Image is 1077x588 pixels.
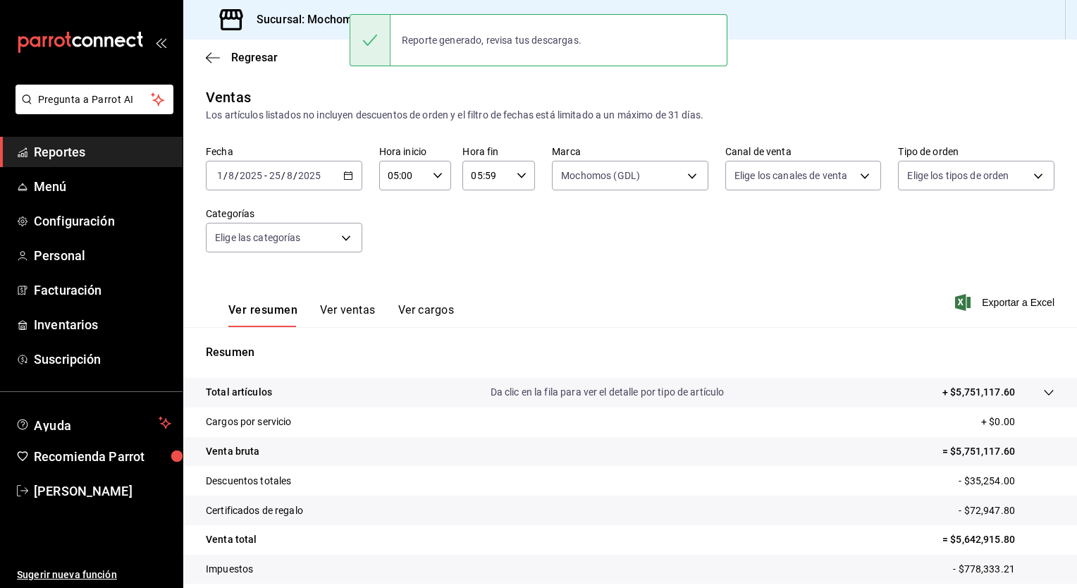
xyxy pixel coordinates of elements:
div: Los artículos listados no incluyen descuentos de orden y el filtro de fechas está limitado a un m... [206,108,1054,123]
input: ---- [297,170,321,181]
p: - $35,254.00 [959,474,1054,489]
button: Pregunta a Parrot AI [16,85,173,114]
div: Pestañas de navegación [228,303,454,327]
h3: Sucursal: Mochomos (GDL) [245,11,398,28]
label: Fecha [206,147,362,157]
font: Personal [34,248,85,263]
font: Reportes [34,145,85,159]
span: Elige los canales de venta [734,169,847,183]
p: Certificados de regalo [206,503,303,518]
p: + $5,751,117.60 [942,385,1015,400]
font: Sugerir nueva función [17,569,117,580]
font: Ver resumen [228,303,297,317]
p: Venta bruta [206,444,259,459]
span: - [264,170,267,181]
button: open_drawer_menu [155,37,166,48]
p: Impuestos [206,562,253,577]
p: Cargos por servicio [206,415,292,429]
span: Regresar [231,51,278,64]
input: -- [286,170,293,181]
span: / [281,170,285,181]
span: Ayuda [34,415,153,431]
p: + $0.00 [981,415,1054,429]
span: / [223,170,228,181]
span: Elige las categorías [215,231,301,245]
p: = $5,751,117.60 [942,444,1054,459]
button: Ver cargos [398,303,455,327]
p: Total artículos [206,385,272,400]
p: Resumen [206,344,1054,361]
p: = $5,642,915.80 [942,532,1054,547]
input: ---- [239,170,263,181]
span: / [293,170,297,181]
span: Pregunta a Parrot AI [38,92,152,107]
font: Inventarios [34,317,98,332]
button: Ver ventas [320,303,376,327]
label: Hora inicio [379,147,452,157]
label: Canal de venta [725,147,882,157]
p: - $72,947.80 [959,503,1054,518]
label: Tipo de orden [898,147,1054,157]
span: Mochomos (GDL) [561,169,640,183]
a: Pregunta a Parrot AI [10,102,173,117]
font: Configuración [34,214,115,228]
input: -- [216,170,223,181]
label: Categorías [206,209,362,219]
div: Reporte generado, revisa tus descargas. [390,25,593,56]
p: Venta total [206,532,257,547]
input: -- [228,170,235,181]
span: Elige los tipos de orden [907,169,1009,183]
button: Regresar [206,51,278,64]
font: Facturación [34,283,101,298]
label: Hora fin [462,147,535,157]
font: Menú [34,179,67,194]
input: -- [269,170,281,181]
button: Exportar a Excel [958,294,1054,311]
label: Marca [552,147,708,157]
p: Da clic en la fila para ver el detalle por tipo de artículo [491,385,725,400]
p: Descuentos totales [206,474,291,489]
font: Suscripción [34,352,101,367]
font: Recomienda Parrot [34,449,144,464]
span: / [235,170,239,181]
div: Ventas [206,87,251,108]
font: [PERSON_NAME] [34,484,133,498]
font: Exportar a Excel [982,297,1054,308]
p: - $778,333.21 [953,562,1054,577]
